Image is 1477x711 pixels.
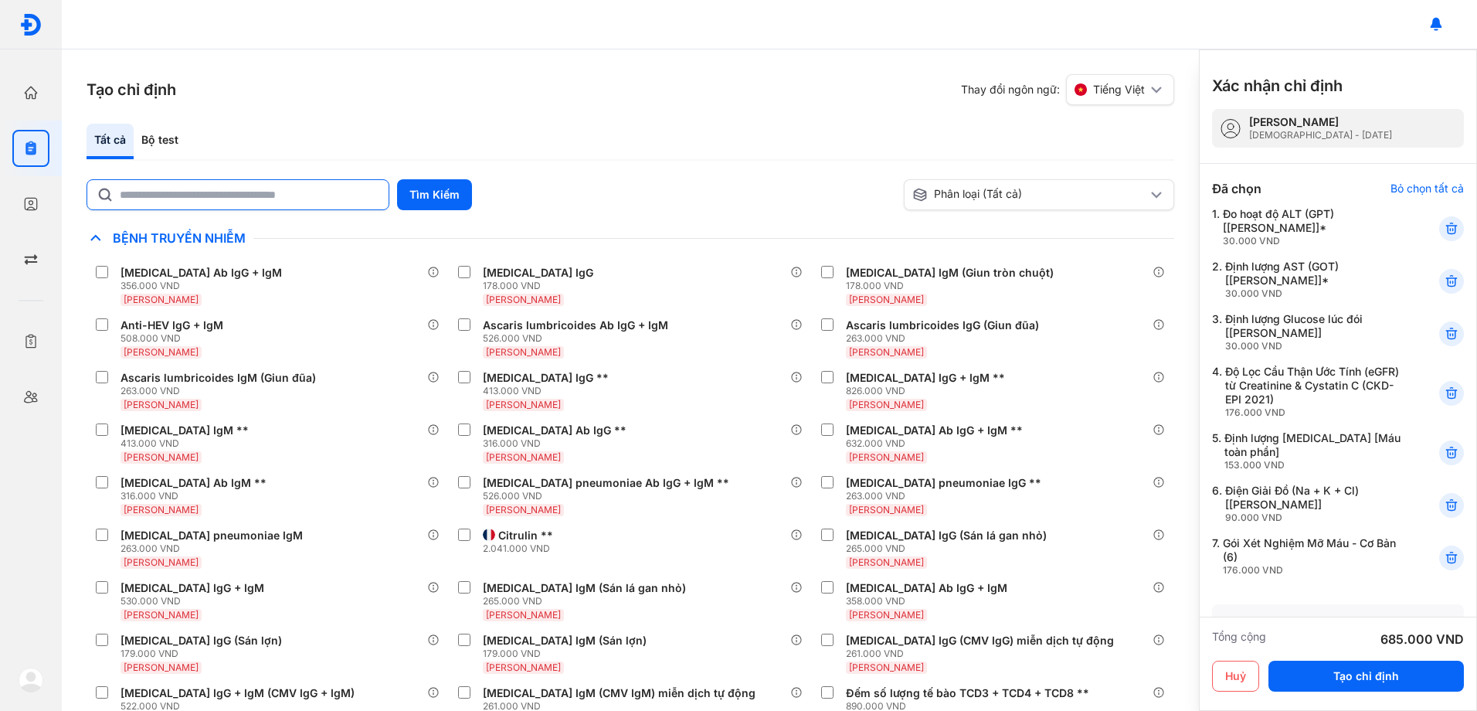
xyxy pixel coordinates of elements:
[846,595,1014,607] div: 358.000 VND
[846,634,1114,648] div: [MEDICAL_DATA] IgG (CMV IgG) miễn dịch tự động
[1212,536,1401,577] div: 7.
[121,595,270,607] div: 530.000 VND
[1380,630,1464,648] div: 685.000 VND
[846,424,1023,437] div: [MEDICAL_DATA] Ab IgG + IgM **
[846,543,1053,555] div: 265.000 VND
[486,399,561,410] span: [PERSON_NAME]
[134,124,186,159] div: Bộ test
[121,280,288,292] div: 356.000 VND
[846,476,1041,490] div: [MEDICAL_DATA] pneumoniae IgG **
[1212,260,1401,300] div: 2.
[124,504,199,515] span: [PERSON_NAME]
[121,648,288,660] div: 179.000 VND
[483,318,668,332] div: Ascaris lumbricoides Ab IgG + IgM
[846,385,1011,397] div: 826.000 VND
[486,504,561,515] span: [PERSON_NAME]
[1212,207,1401,247] div: 1.
[121,581,264,595] div: [MEDICAL_DATA] IgG + IgM
[1225,512,1401,524] div: 90.000 VND
[846,686,1089,700] div: Đếm số lượng tế bào TCD3 + TCD4 + TCD8 **
[124,609,199,621] span: [PERSON_NAME]
[1249,129,1392,141] div: [DEMOGRAPHIC_DATA] - [DATE]
[849,504,924,515] span: [PERSON_NAME]
[124,662,199,673] span: [PERSON_NAME]
[121,332,229,345] div: 508.000 VND
[483,634,647,648] div: [MEDICAL_DATA] IgM (Sán lợn)
[1212,312,1401,352] div: 3.
[483,332,674,345] div: 526.000 VND
[397,179,472,210] button: Tìm Kiếm
[1223,536,1401,577] div: Gói Xét Nghiệm Mỡ Máu - Cơ Bản (6)
[121,371,316,385] div: Ascaris lumbricoides IgM (Giun đũa)
[1225,312,1401,352] div: Định lượng Glucose lúc đói [[PERSON_NAME]]
[1223,235,1401,247] div: 30.000 VND
[121,476,267,490] div: [MEDICAL_DATA] Ab IgM **
[1212,431,1401,471] div: 5.
[1224,459,1401,471] div: 153.000 VND
[846,318,1039,332] div: Ascaris lumbricoides IgG (Giun đũa)
[483,686,755,700] div: [MEDICAL_DATA] IgM (CMV IgM) miễn dịch tự động
[483,581,686,595] div: [MEDICAL_DATA] IgM (Sán lá gan nhỏ)
[121,385,322,397] div: 263.000 VND
[846,490,1047,502] div: 263.000 VND
[486,346,561,358] span: [PERSON_NAME]
[486,609,561,621] span: [PERSON_NAME]
[1225,365,1401,419] div: Độ Lọc Cầu Thận Ước Tính (eGFR) từ Creatinine & Cystatin C (CKD-EPI 2021)
[849,609,924,621] span: [PERSON_NAME]
[483,595,692,607] div: 265.000 VND
[846,437,1029,450] div: 632.000 VND
[121,266,282,280] div: [MEDICAL_DATA] Ab IgG + IgM
[1223,207,1401,247] div: Đo hoạt độ ALT (GPT) [[PERSON_NAME]]*
[1225,287,1401,300] div: 30.000 VND
[1212,630,1266,648] div: Tổng cộng
[87,79,176,100] h3: Tạo chỉ định
[19,13,42,36] img: logo
[124,346,199,358] span: [PERSON_NAME]
[483,490,735,502] div: 526.000 VND
[846,332,1045,345] div: 263.000 VND
[483,424,626,437] div: [MEDICAL_DATA] Ab IgG **
[483,385,615,397] div: 413.000 VND
[1212,484,1401,524] div: 6.
[121,437,255,450] div: 413.000 VND
[121,529,303,543] div: [MEDICAL_DATA] pneumoniae IgM
[1223,564,1401,577] div: 176.000 VND
[483,371,609,385] div: [MEDICAL_DATA] IgG **
[846,280,1060,292] div: 178.000 VND
[1212,365,1401,419] div: 4.
[961,74,1174,105] div: Thay đổi ngôn ngữ:
[1268,661,1464,692] button: Tạo chỉ định
[1093,83,1145,97] span: Tiếng Việt
[849,662,924,673] span: [PERSON_NAME]
[1225,260,1401,300] div: Định lượng AST (GOT) [[PERSON_NAME]]*
[483,266,593,280] div: [MEDICAL_DATA] IgG
[121,543,309,555] div: 263.000 VND
[121,490,273,502] div: 316.000 VND
[124,294,199,305] span: [PERSON_NAME]
[121,634,282,648] div: [MEDICAL_DATA] IgG (Sán lợn)
[1225,407,1401,419] div: 176.000 VND
[846,266,1054,280] div: [MEDICAL_DATA] IgM (Giun tròn chuột)
[846,648,1120,660] div: 261.000 VND
[105,230,253,246] span: Bệnh Truyền Nhiễm
[121,686,355,700] div: [MEDICAL_DATA] IgG + IgM (CMV IgG + IgM)
[483,437,633,450] div: 316.000 VND
[483,476,729,490] div: [MEDICAL_DATA] pneumoniae Ab IgG + IgM **
[483,280,599,292] div: 178.000 VND
[849,294,924,305] span: [PERSON_NAME]
[1212,75,1343,97] h3: Xác nhận chỉ định
[846,371,1005,385] div: [MEDICAL_DATA] IgG + IgM **
[1390,182,1464,196] div: Bỏ chọn tất cả
[486,294,561,305] span: [PERSON_NAME]
[849,399,924,410] span: [PERSON_NAME]
[846,529,1047,543] div: [MEDICAL_DATA] IgG (Sán lá gan nhỏ)
[483,543,559,555] div: 2.041.000 VND
[121,424,249,437] div: [MEDICAL_DATA] IgM **
[912,187,1147,202] div: Phân loại (Tất cả)
[121,318,223,332] div: Anti-HEV IgG + IgM
[849,346,924,358] span: [PERSON_NAME]
[1224,431,1401,471] div: Định lượng [MEDICAL_DATA] [Máu toàn phần]
[849,451,924,463] span: [PERSON_NAME]
[1225,484,1401,524] div: Điện Giải Đồ (Na + K + Cl) [[PERSON_NAME]]
[498,529,553,543] div: Citrulin **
